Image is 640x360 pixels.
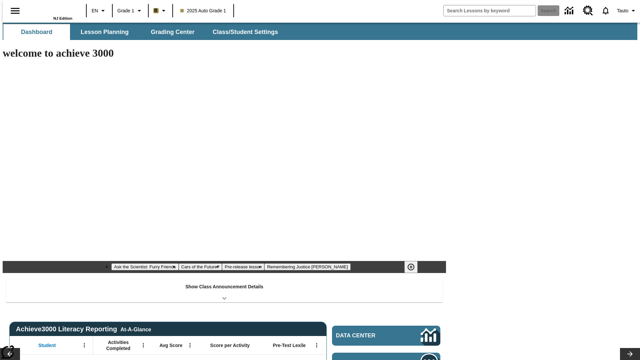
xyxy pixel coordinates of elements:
[89,5,110,17] button: Language: EN, Select a language
[3,47,446,59] h1: welcome to achieve 3000
[273,342,306,348] span: Pre-Test Lexile
[222,263,264,270] button: Slide 3 Pre-release lesson
[16,325,151,333] span: Achieve3000 Literacy Reporting
[3,24,284,40] div: SubNavbar
[120,325,151,333] div: At-A-Glance
[53,16,72,20] span: NJ Edition
[38,342,56,348] span: Student
[92,7,98,14] span: EN
[336,332,398,339] span: Data Center
[29,3,72,16] a: Home
[332,326,440,346] a: Data Center
[620,348,640,360] button: Lesson carousel, Next
[614,5,640,17] button: Profile/Settings
[597,2,614,19] a: Notifications
[404,261,424,273] div: Pause
[154,6,158,15] span: B
[207,24,283,40] button: Class/Student Settings
[444,5,536,16] input: search field
[159,342,182,348] span: Avg Score
[117,7,134,14] span: Grade 1
[5,1,25,21] button: Open side menu
[96,339,140,351] span: Activities Completed
[71,24,138,40] button: Lesson Planning
[185,340,195,350] button: Open Menu
[185,283,263,290] p: Show Class Announcement Details
[151,5,170,17] button: Boost Class color is light brown. Change class color
[404,261,418,273] button: Pause
[617,7,628,14] span: Tauto
[180,7,226,14] span: 2025 Auto Grade 1
[115,5,146,17] button: Grade: Grade 1, Select a grade
[29,2,72,20] div: Home
[210,342,250,348] span: Score per Activity
[264,263,350,270] button: Slide 4 Remembering Justice O'Connor
[79,340,89,350] button: Open Menu
[111,263,178,270] button: Slide 1 Ask the Scientist: Furry Friends
[312,340,322,350] button: Open Menu
[3,23,637,40] div: SubNavbar
[138,340,148,350] button: Open Menu
[179,263,222,270] button: Slide 2 Cars of the Future?
[579,2,597,20] a: Resource Center, Will open in new tab
[3,24,70,40] button: Dashboard
[561,2,579,20] a: Data Center
[139,24,206,40] button: Grading Center
[6,279,443,302] div: Show Class Announcement Details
